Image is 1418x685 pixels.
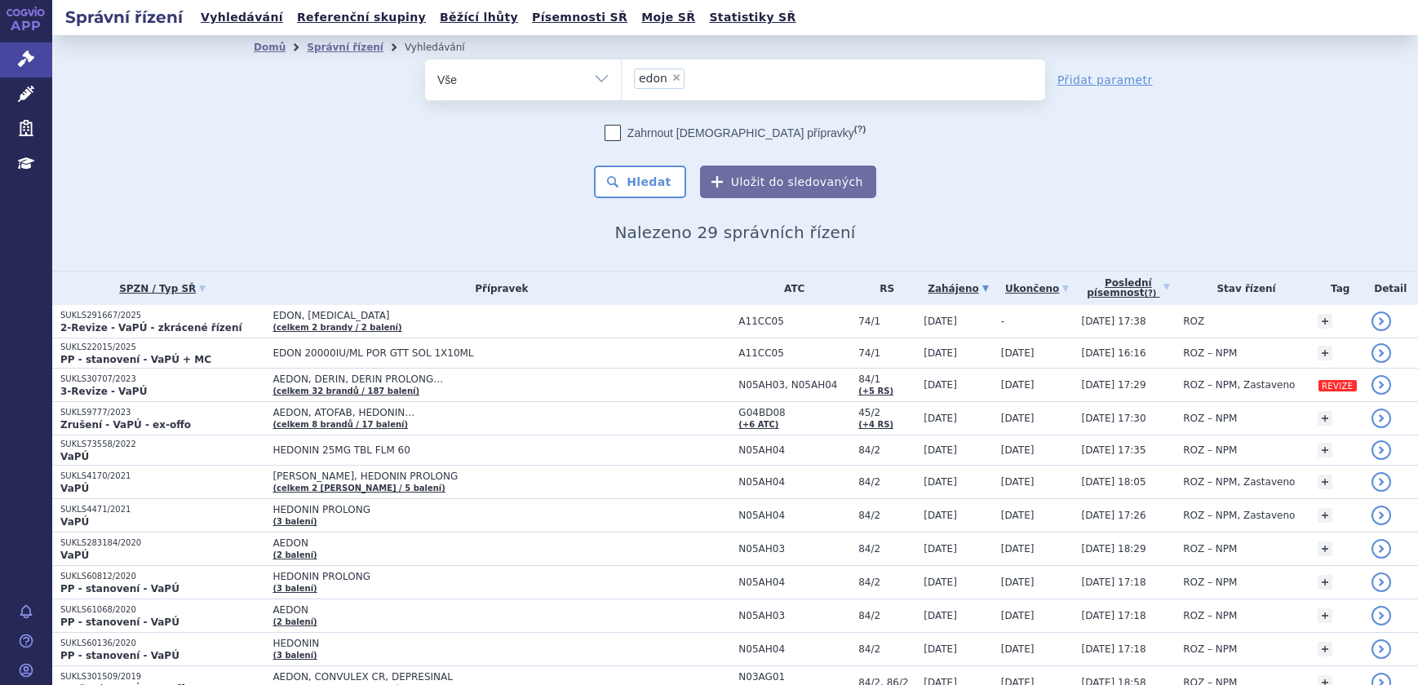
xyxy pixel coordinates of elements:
p: SUKLS60136/2020 [60,638,264,649]
a: (3 balení) [273,517,317,526]
span: A11CC05 [738,347,850,359]
span: [DATE] [1001,543,1035,555]
span: AEDON, DERIN, DERIN PROLONG… [273,373,680,385]
span: ROZ – NPM [1183,610,1237,621]
span: 74/1 [858,347,915,359]
span: [DATE] [1001,413,1035,424]
a: Vyhledávání [196,7,288,29]
span: ROZ [1183,316,1204,327]
span: ROZ – NPM, Zastaveno [1183,476,1295,488]
a: SPZN / Typ SŘ [60,277,264,300]
span: N05AH03 [738,610,850,621]
th: Detail [1363,272,1418,305]
span: [DATE] [924,543,957,555]
span: AEDON, CONVULEX CR, DEPRESINAL [273,671,680,683]
strong: VaPÚ [60,451,89,462]
span: EDON 20000IU/ML POR GTT SOL 1X10ML [273,347,680,359]
p: SUKLS60812/2020 [60,571,264,582]
p: SUKLS301509/2019 [60,671,264,683]
abbr: (?) [1144,289,1156,298]
span: 84/1 [858,373,915,385]
span: HEDONIN 25MG TBL FLM 60 [273,444,680,456]
span: [DATE] [924,316,957,327]
span: × [671,73,681,82]
a: (+4 RS) [858,420,893,429]
p: SUKLS9777/2023 [60,407,264,418]
span: [DATE] [1001,476,1035,488]
span: A11CC05 [738,316,850,327]
strong: VaPÚ [60,516,89,528]
span: 84/2 [858,610,915,621]
a: (2 balení) [273,550,317,559]
strong: Zrušení - VaPÚ - ex-offo [60,419,191,431]
span: 74/1 [858,316,915,327]
span: ROZ – NPM [1183,444,1237,456]
strong: PP - stanovení - VaPÚ + MC [60,354,211,365]
span: G04BD08 [738,407,850,418]
span: N05AH04 [738,577,850,588]
a: Písemnosti SŘ [527,7,632,29]
a: detail [1371,606,1391,625]
a: + [1318,508,1332,523]
a: Správní řízení [307,42,383,53]
label: Zahrnout [DEMOGRAPHIC_DATA] přípravky [605,125,866,141]
span: [DATE] [1001,444,1035,456]
a: + [1318,541,1332,556]
span: 45/2 [858,407,915,418]
span: AEDON, ATOFAB, HEDONIN… [273,407,680,418]
span: 84/2 [858,643,915,655]
span: ROZ – NPM, Zastaveno [1183,510,1295,521]
span: [DATE] [924,413,957,424]
span: ROZ – NPM [1183,347,1237,359]
a: detail [1371,312,1391,331]
a: Statistiky SŘ [704,7,800,29]
p: SUKLS4471/2021 [60,504,264,515]
span: ROZ – NPM, Zastaveno [1183,379,1295,391]
span: 84/2 [858,510,915,521]
a: Poslednípísemnost(?) [1082,272,1176,305]
a: (+5 RS) [858,387,893,396]
strong: VaPÚ [60,550,89,561]
a: Ukončeno [1001,277,1074,300]
a: Běžící lhůty [435,7,523,29]
a: detail [1371,440,1391,460]
a: + [1318,314,1332,329]
span: 84/2 [858,444,915,456]
a: (2 balení) [273,617,317,626]
span: [DATE] 17:18 [1082,643,1146,655]
span: [DATE] [924,510,957,521]
span: Nalezeno 29 správních řízení [614,223,855,242]
strong: 2-Revize - VaPÚ - zkrácené řízení [60,322,242,334]
a: detail [1371,343,1391,363]
a: + [1318,443,1332,457]
span: N05AH04 [738,510,850,521]
span: AEDON [273,604,680,616]
span: 84/2 [858,577,915,588]
strong: PP - stanovení - VaPÚ [60,583,179,594]
span: N03AG01 [738,671,850,683]
span: [DATE] [924,444,957,456]
span: [PERSON_NAME], HEDONIN PROLONG [273,471,680,482]
span: HEDONIN [273,638,680,649]
span: [DATE] [1001,643,1035,655]
span: [DATE] [1001,379,1035,391]
a: detail [1371,506,1391,525]
th: Přípravek [264,272,730,305]
h2: Správní řízení [52,6,196,29]
th: Tag [1309,272,1363,305]
p: SUKLS283184/2020 [60,537,264,549]
strong: VaPÚ [60,483,89,494]
button: Hledat [594,166,686,198]
a: (3 balení) [273,584,317,593]
p: SUKLS291667/2025 [60,310,264,321]
span: [DATE] 17:26 [1082,510,1146,521]
a: (celkem 8 brandů / 17 balení) [273,420,408,429]
a: + [1318,475,1332,489]
span: [DATE] 18:29 [1082,543,1146,555]
a: (celkem 2 brandy / 2 balení) [273,323,401,332]
span: [DATE] 17:38 [1082,316,1146,327]
span: [DATE] [924,347,957,359]
span: [DATE] [1001,510,1035,521]
i: REVIZE [1318,380,1357,391]
a: + [1318,642,1332,656]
